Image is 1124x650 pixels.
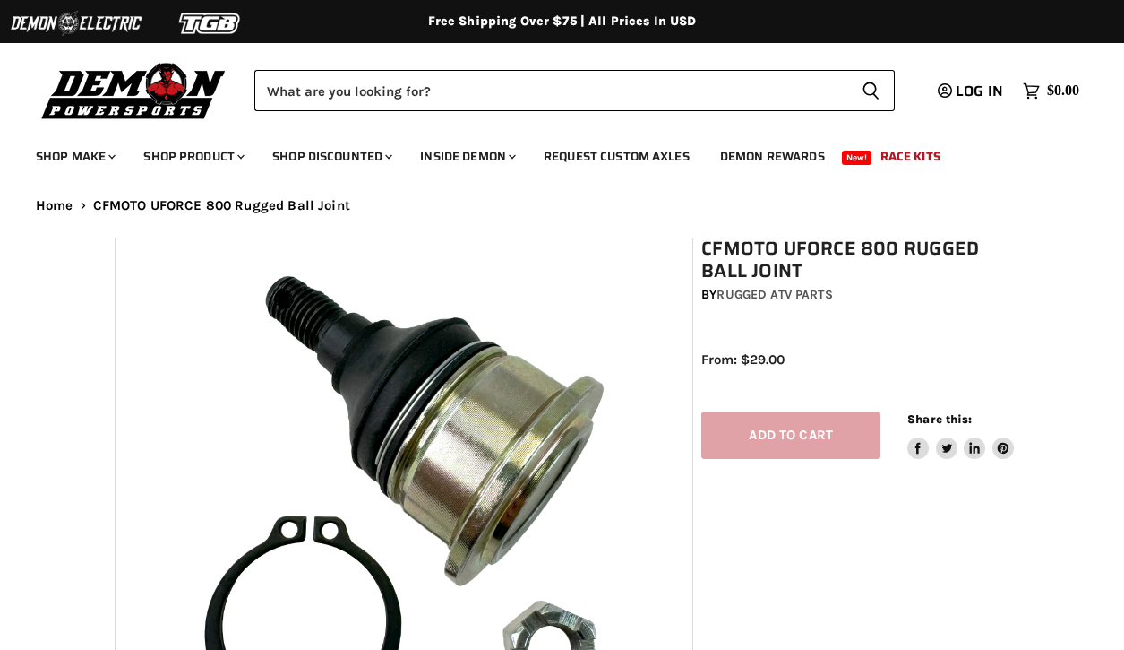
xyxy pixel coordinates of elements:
img: Demon Electric Logo 2 [9,6,143,40]
span: $0.00 [1047,82,1079,100]
a: Inside Demon [407,138,527,175]
span: Log in [956,80,1003,102]
a: Shop Discounted [259,138,403,175]
input: Search [254,70,847,111]
aside: Share this: [907,412,1014,459]
a: Home [36,198,73,213]
a: Shop Make [22,138,126,175]
a: Request Custom Axles [530,138,703,175]
a: $0.00 [1014,78,1088,104]
span: CFMOTO UFORCE 800 Rugged Ball Joint [93,198,350,213]
a: Race Kits [867,138,954,175]
img: TGB Logo 2 [143,6,278,40]
button: Search [847,70,895,111]
h1: CFMOTO UFORCE 800 Rugged Ball Joint [701,238,1017,282]
a: Demon Rewards [707,138,838,175]
img: Demon Powersports [36,58,232,122]
div: by [701,285,1017,305]
a: Shop Product [130,138,255,175]
form: Product [254,70,895,111]
a: Log in [930,83,1014,100]
span: Share this: [907,412,972,426]
ul: Main menu [22,131,1075,175]
a: Rugged ATV Parts [716,287,832,302]
span: From: $29.00 [701,351,785,368]
span: New! [842,151,872,165]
